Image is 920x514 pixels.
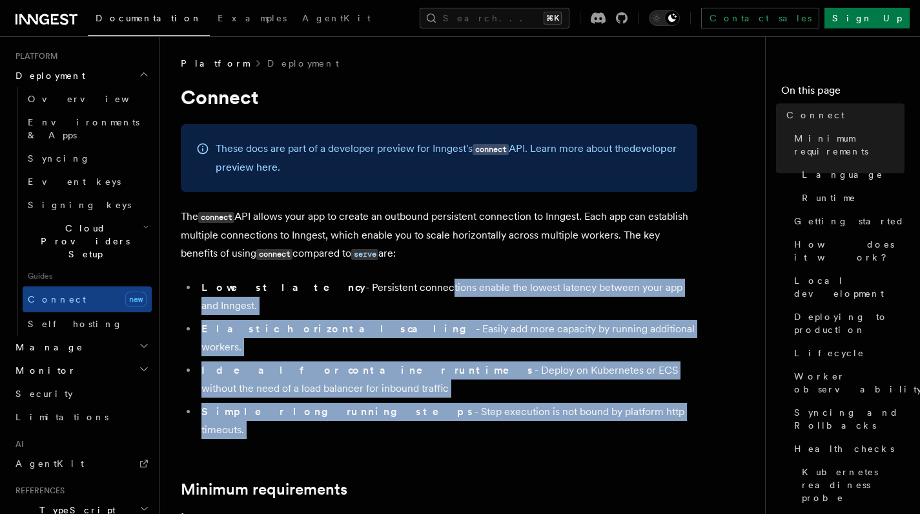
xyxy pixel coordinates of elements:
span: Connect [28,294,86,305]
span: AI [10,439,24,449]
span: Examples [218,13,287,23]
span: Local development [794,274,905,300]
a: Sign Up [824,8,910,28]
span: Overview [28,94,161,104]
a: Connectnew [23,286,152,312]
a: Examples [210,4,294,35]
span: Deploying to production [794,310,905,336]
span: Syncing and Rollbacks [794,406,905,432]
a: Runtime [797,186,905,209]
strong: Lowest latency [201,281,365,294]
span: AgentKit [15,458,84,469]
span: Cloud Providers Setup [23,222,143,261]
li: - Deploy on Kubernetes or ECS without the need of a load balancer for inbound traffic [198,361,697,398]
button: Toggle dark mode [649,10,680,26]
strong: Simpler long running steps [201,405,475,418]
a: Overview [23,87,152,111]
button: Deployment [10,64,152,87]
strong: Elastic horizontal scaling [201,323,476,335]
a: Limitations [10,405,152,429]
a: Security [10,382,152,405]
a: serve [351,247,378,259]
button: Manage [10,336,152,359]
span: Security [15,389,73,399]
a: Worker observability [789,365,905,401]
span: Monitor [10,364,76,377]
code: connect [473,144,509,155]
span: Signing keys [28,200,131,210]
span: References [10,486,65,496]
strong: Ideal for container runtimes [201,364,535,376]
li: - Step execution is not bound by platform http timeouts. [198,403,697,439]
code: serve [351,249,378,260]
code: connect [198,212,234,223]
a: Contact sales [701,8,819,28]
a: Lifecycle [789,341,905,365]
kbd: ⌘K [544,12,562,25]
div: Deployment [10,87,152,336]
span: Language [802,168,883,181]
a: How does it work? [789,233,905,269]
span: AgentKit [302,13,371,23]
li: - Easily add more capacity by running additional workers. [198,320,697,356]
span: Manage [10,341,83,354]
code: connect [256,249,292,260]
a: Syncing and Rollbacks [789,401,905,437]
span: Self hosting [28,319,123,329]
span: Runtime [802,191,856,204]
span: Guides [23,266,152,286]
span: Platform [181,57,249,70]
span: Lifecycle [794,347,864,359]
button: Cloud Providers Setup [23,217,152,266]
span: Health checks [794,442,894,455]
span: Documentation [96,13,202,23]
span: Kubernetes readiness probe [802,466,905,504]
span: Getting started [794,215,905,228]
h1: Connect [181,85,697,109]
button: Monitor [10,359,152,382]
a: Getting started [789,209,905,233]
span: Event keys [28,177,121,187]
a: AgentKit [10,452,152,475]
a: Connect [781,103,905,127]
a: Documentation [88,4,210,36]
a: Kubernetes readiness probe [797,460,905,509]
span: Connect [786,109,844,122]
li: - Persistent connections enable the lowest latency between your app and Inngest. [198,279,697,315]
a: Syncing [23,147,152,170]
a: Signing keys [23,193,152,217]
a: Language [797,163,905,186]
a: Health checks [789,437,905,460]
a: Minimum requirements [789,127,905,163]
a: Deploying to production [789,305,905,341]
a: AgentKit [294,4,378,35]
span: Limitations [15,412,108,422]
span: Environments & Apps [28,117,139,140]
span: Syncing [28,153,90,164]
a: Local development [789,269,905,305]
a: Environments & Apps [23,111,152,147]
h4: On this page [781,83,905,103]
span: Platform [10,51,58,61]
a: Event keys [23,170,152,193]
span: Deployment [10,69,85,82]
button: Search...⌘K [420,8,569,28]
span: Minimum requirements [794,132,905,158]
p: The API allows your app to create an outbound persistent connection to Inngest. Each app can esta... [181,208,697,263]
p: These docs are part of a developer preview for Inngest's API. Learn more about the . [216,140,682,177]
a: Deployment [267,57,339,70]
a: Minimum requirements [181,480,347,498]
span: new [125,292,147,307]
a: Self hosting [23,312,152,336]
span: How does it work? [794,238,905,264]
